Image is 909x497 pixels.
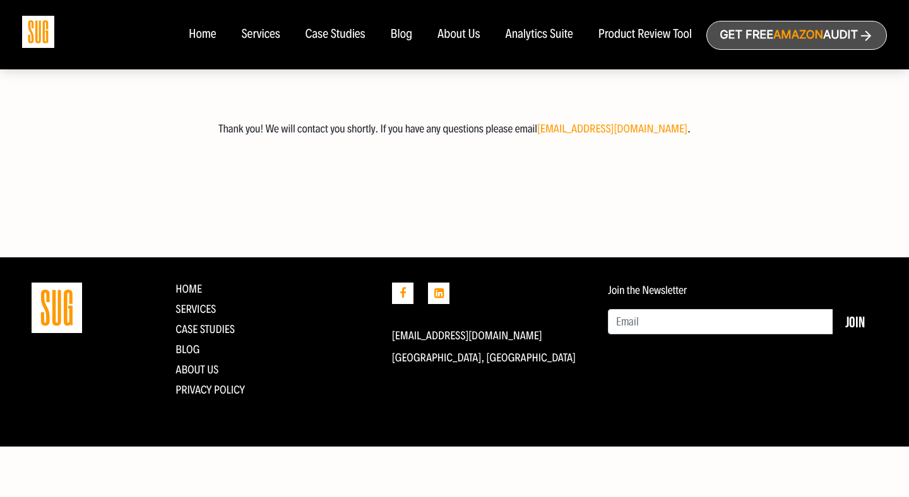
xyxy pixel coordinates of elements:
[175,383,245,397] a: Privacy Policy
[175,282,202,296] a: Home
[608,284,687,296] label: Join the Newsletter
[608,309,833,334] input: Email
[32,283,82,333] img: Straight Up Growth
[175,363,218,377] a: About Us
[175,322,235,336] a: CASE STUDIES
[175,302,216,316] a: Services
[175,342,199,356] a: Blog
[706,21,887,50] a: Get freeAmazonAudit
[537,122,687,136] a: [EMAIL_ADDRESS][DOMAIN_NAME]
[833,309,877,334] button: Join
[241,28,280,42] a: Services
[437,28,480,42] a: About Us
[773,28,823,42] span: Amazon
[598,28,692,42] a: Product Review Tool
[306,28,365,42] a: Case Studies
[22,16,54,48] img: Sug
[506,28,573,42] a: Analytics Suite
[392,329,542,342] a: [EMAIL_ADDRESS][DOMAIN_NAME]
[189,28,216,42] a: Home
[392,351,590,364] p: [GEOGRAPHIC_DATA], [GEOGRAPHIC_DATA]
[391,28,413,42] a: Blog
